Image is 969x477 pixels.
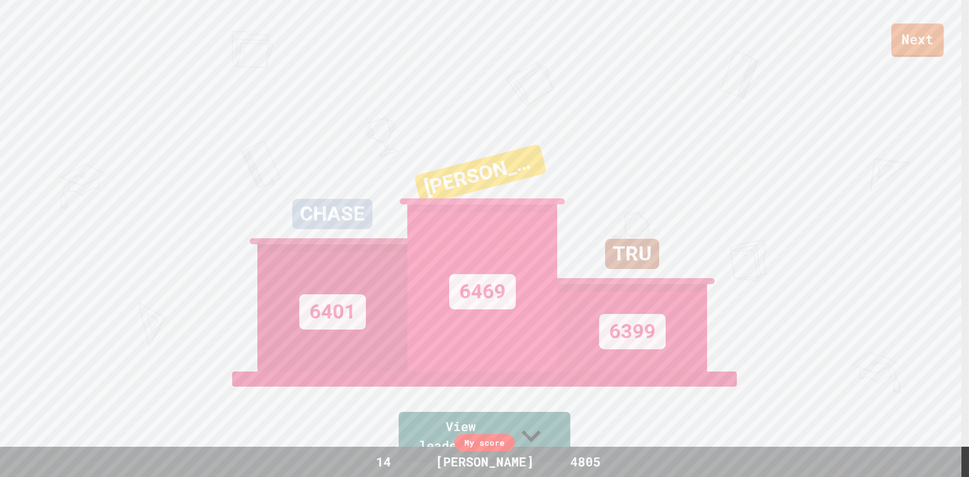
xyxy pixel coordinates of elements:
div: 6401 [299,294,366,330]
div: CHASE [292,199,372,229]
div: 6469 [449,274,516,309]
div: [PERSON_NAME] [425,452,544,471]
div: 4805 [548,452,623,471]
a: Next [891,24,944,57]
div: 14 [346,452,421,471]
div: My score [454,434,515,451]
div: TRU [605,239,659,269]
a: View leaderboard [399,412,570,462]
div: [PERSON_NAME] [414,144,547,205]
div: 6399 [599,314,666,349]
